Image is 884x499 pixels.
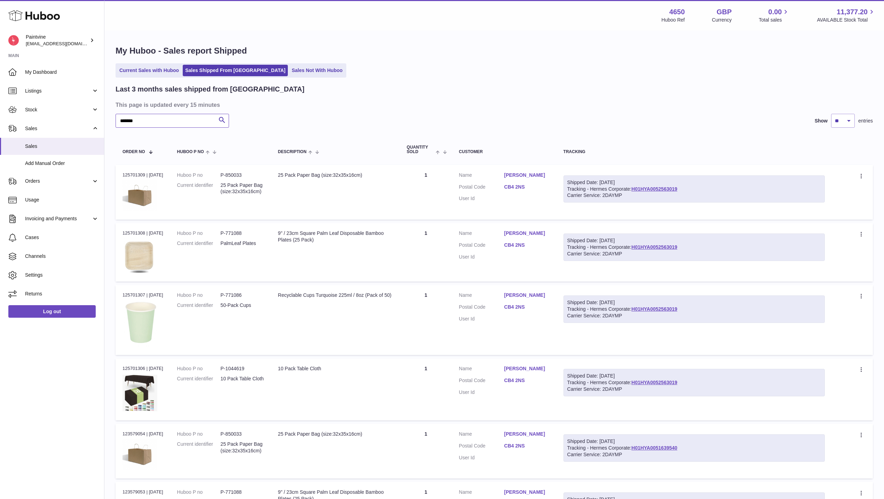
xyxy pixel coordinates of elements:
[183,65,288,76] a: Sales Shipped From [GEOGRAPHIC_DATA]
[221,489,264,496] dd: P-771088
[177,172,221,179] dt: Huboo P no
[400,285,452,355] td: 1
[563,150,825,154] div: Tracking
[768,7,782,17] span: 0.00
[631,445,677,451] a: H01HYA0051639540
[407,145,434,154] span: Quantity Sold
[117,65,181,76] a: Current Sales with Huboo
[221,292,264,299] dd: P-771086
[116,45,873,56] h1: My Huboo - Sales report Shipped
[25,69,99,76] span: My Dashboard
[858,118,873,124] span: entries
[26,41,102,46] span: [EMAIL_ADDRESS][DOMAIN_NAME]
[8,35,19,46] img: euan@paintvine.co.uk
[567,451,821,458] div: Carrier Service: 2DAYMP
[712,17,732,23] div: Currency
[25,234,99,241] span: Cases
[504,443,550,449] a: CB4 2NS
[631,306,677,312] a: H01HYA0052563019
[221,230,264,237] dd: P-771088
[567,373,821,379] div: Shipped Date: [DATE]
[25,106,92,113] span: Stock
[459,365,504,374] dt: Name
[278,172,393,179] div: 25 Pack Paper Bag (size:32x35x16cm)
[669,7,685,17] strong: 4650
[25,253,99,260] span: Channels
[25,272,99,278] span: Settings
[25,160,99,167] span: Add Manual Order
[123,180,157,211] img: 1693934207.png
[123,431,163,437] div: 123579054 | [DATE]
[459,431,504,439] dt: Name
[504,230,550,237] a: [PERSON_NAME]
[123,238,157,273] img: 1683654719.png
[25,88,92,94] span: Listings
[563,175,825,203] div: Tracking - Hermes Corporate:
[400,165,452,220] td: 1
[459,150,550,154] div: Customer
[177,489,221,496] dt: Huboo P no
[759,7,790,23] a: 0.00 Total sales
[504,172,550,179] a: [PERSON_NAME]
[123,230,163,236] div: 125701308 | [DATE]
[400,358,452,420] td: 1
[400,223,452,282] td: 1
[177,292,221,299] dt: Huboo P no
[26,34,88,47] div: Paintvine
[177,365,221,372] dt: Huboo P no
[25,215,92,222] span: Invoicing and Payments
[25,125,92,132] span: Sales
[837,7,868,17] span: 11,377.20
[504,489,550,496] a: [PERSON_NAME]
[123,172,163,178] div: 125701309 | [DATE]
[221,375,264,382] dd: 10 Pack Table Cloth
[567,438,821,445] div: Shipped Date: [DATE]
[278,150,307,154] span: Description
[504,377,550,384] a: CB4 2NS
[25,197,99,203] span: Usage
[567,312,821,319] div: Carrier Service: 2DAYMP
[631,186,677,192] a: H01HYA0052563019
[278,431,393,437] div: 25 Pack Paper Bag (size:32x35x16cm)
[567,299,821,306] div: Shipped Date: [DATE]
[177,150,204,154] span: Huboo P no
[221,431,264,437] dd: P-850033
[289,65,345,76] a: Sales Not With Huboo
[459,304,504,312] dt: Postal Code
[278,230,393,243] div: 9" / 23cm Square Palm Leaf Disposable Bamboo Plates (25 Pack)
[459,316,504,322] dt: User Id
[221,172,264,179] dd: P-850033
[116,85,305,94] h2: Last 3 months sales shipped from [GEOGRAPHIC_DATA]
[123,489,163,495] div: 123579053 | [DATE]
[459,443,504,451] dt: Postal Code
[631,244,677,250] a: H01HYA0052563019
[177,240,221,247] dt: Current identifier
[817,7,876,23] a: 11,377.20 AVAILABLE Stock Total
[459,184,504,192] dt: Postal Code
[221,365,264,372] dd: P-1044619
[504,242,550,248] a: CB4 2NS
[459,254,504,260] dt: User Id
[459,454,504,461] dt: User Id
[459,195,504,202] dt: User Id
[504,365,550,372] a: [PERSON_NAME]
[563,369,825,396] div: Tracking - Hermes Corporate:
[567,237,821,244] div: Shipped Date: [DATE]
[817,17,876,23] span: AVAILABLE Stock Total
[221,302,264,309] dd: 50-Pack Cups
[563,233,825,261] div: Tracking - Hermes Corporate:
[123,365,163,372] div: 125701306 | [DATE]
[459,377,504,386] dt: Postal Code
[459,292,504,300] dt: Name
[504,292,550,299] a: [PERSON_NAME]
[25,143,99,150] span: Sales
[662,17,685,23] div: Huboo Ref
[177,441,221,454] dt: Current identifier
[459,489,504,497] dt: Name
[563,434,825,462] div: Tracking - Hermes Corporate:
[278,292,393,299] div: Recyclable Cups Turquoise 225ml / 8oz (Pack of 50)
[177,182,221,195] dt: Current identifier
[563,295,825,323] div: Tracking - Hermes Corporate:
[567,251,821,257] div: Carrier Service: 2DAYMP
[504,431,550,437] a: [PERSON_NAME]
